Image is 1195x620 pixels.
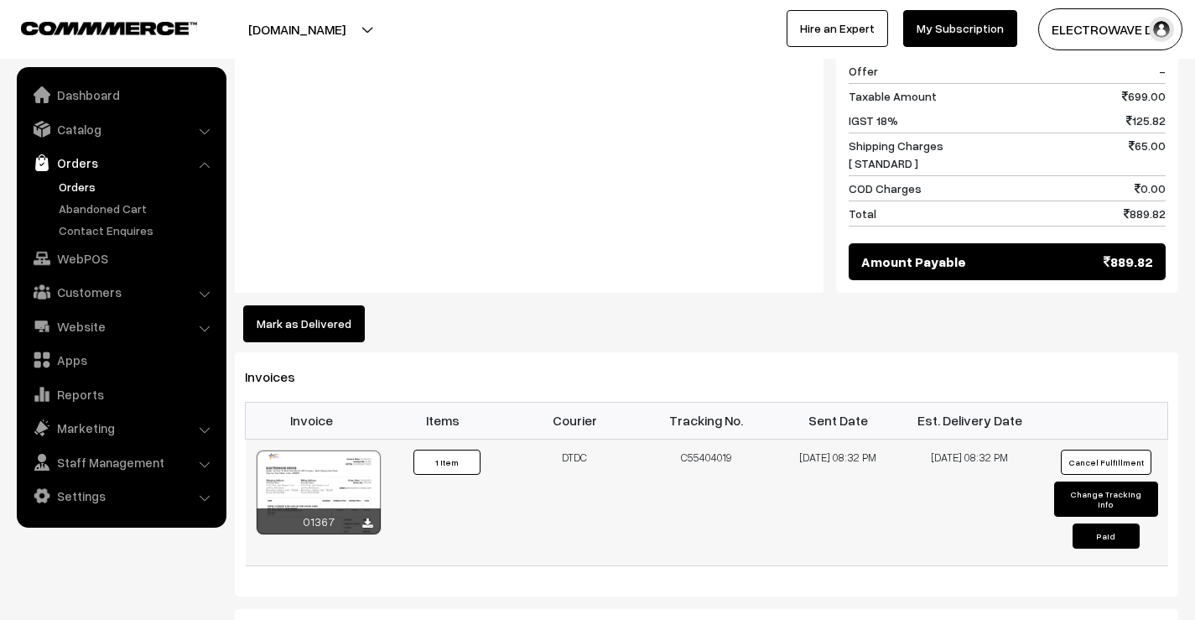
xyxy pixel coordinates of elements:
[787,10,888,47] a: Hire an Expert
[1038,8,1182,50] button: ELECTROWAVE DE…
[21,114,221,144] a: Catalog
[509,402,641,439] th: Courier
[243,305,365,342] button: Mark as Delivered
[1149,17,1174,42] img: user
[21,413,221,443] a: Marketing
[1135,180,1166,197] span: 0.00
[21,379,221,409] a: Reports
[1126,112,1166,129] span: 125.82
[413,450,481,475] button: 1 Item
[903,10,1017,47] a: My Subscription
[1159,62,1166,80] span: -
[1122,87,1166,105] span: 699.00
[1061,450,1151,475] button: Cancel Fulfillment
[377,402,509,439] th: Items
[861,252,966,272] span: Amount Payable
[641,402,772,439] th: Tracking No.
[21,243,221,274] a: WebPOS
[904,439,1036,565] td: [DATE] 08:32 PM
[257,508,381,534] div: 01367
[1054,482,1157,517] button: Change Tracking Info
[21,447,221,477] a: Staff Management
[509,439,641,565] td: DTDC
[772,439,904,565] td: [DATE] 08:32 PM
[21,148,221,178] a: Orders
[21,311,221,341] a: Website
[190,8,404,50] button: [DOMAIN_NAME]
[55,221,221,239] a: Contact Enquires
[21,481,221,511] a: Settings
[1124,205,1166,222] span: 889.82
[1104,252,1153,272] span: 889.82
[21,277,221,307] a: Customers
[849,112,898,129] span: IGST 18%
[849,180,922,197] span: COD Charges
[904,402,1036,439] th: Est. Delivery Date
[246,402,377,439] th: Invoice
[21,80,221,110] a: Dashboard
[849,205,876,222] span: Total
[245,368,315,385] span: Invoices
[55,178,221,195] a: Orders
[1129,137,1166,172] span: 65.00
[1073,524,1140,549] button: Paid
[21,22,197,34] img: COMMMERCE
[772,402,904,439] th: Sent Date
[21,345,221,375] a: Apps
[849,87,937,105] span: Taxable Amount
[641,439,772,565] td: C55404019
[55,200,221,217] a: Abandoned Cart
[849,137,943,172] span: Shipping Charges [ STANDARD ]
[21,17,168,37] a: COMMMERCE
[849,62,878,80] span: Offer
